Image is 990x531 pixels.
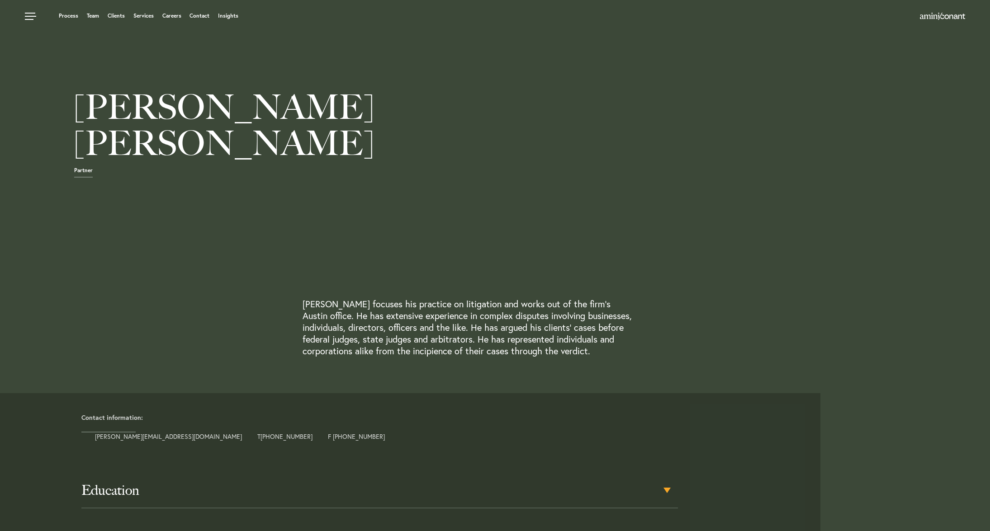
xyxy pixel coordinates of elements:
[303,298,635,357] p: [PERSON_NAME] focuses his practice on litigation and works out of the firm’s Austin office. He ha...
[920,13,965,20] img: Amini & Conant
[74,168,93,178] span: Partner
[87,13,99,19] a: Team
[108,13,125,19] a: Clients
[257,433,313,440] span: T
[59,13,78,19] a: Process
[133,13,154,19] a: Services
[95,432,242,441] a: [PERSON_NAME][EMAIL_ADDRESS][DOMAIN_NAME]
[261,432,313,441] a: [PHONE_NUMBER]
[328,433,385,440] span: F [PHONE_NUMBER]
[218,13,238,19] a: Insights
[81,413,143,422] strong: Contact information:
[920,13,965,20] a: Home
[81,482,678,498] h3: Education
[162,13,181,19] a: Careers
[189,13,209,19] a: Contact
